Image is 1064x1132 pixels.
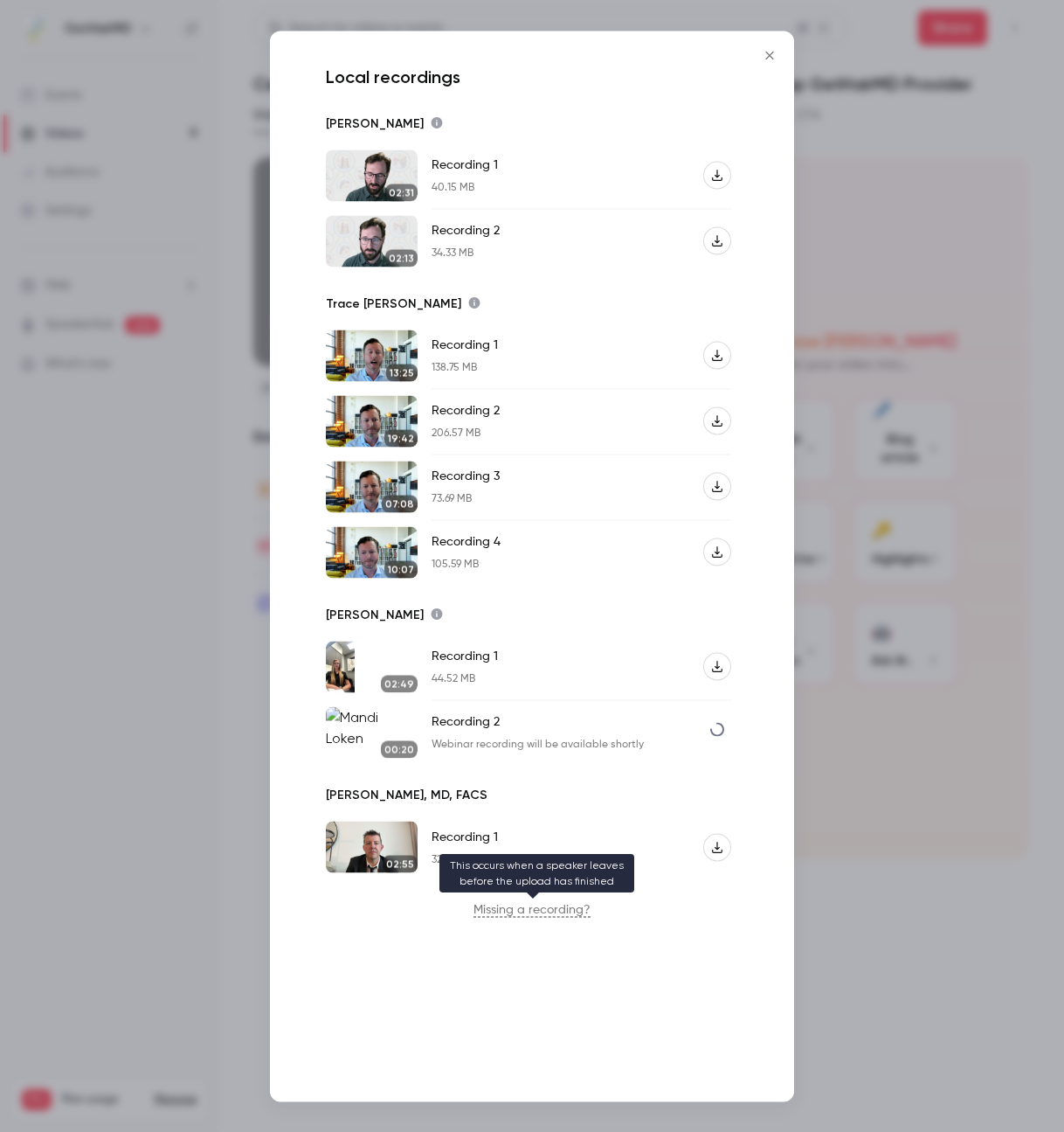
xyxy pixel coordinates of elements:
[326,149,418,201] img: Blaine McGaffigan
[432,738,644,752] div: Webinar recording will be available shortly
[319,901,745,919] p: Missing a recording?
[381,675,418,692] div: 02:49
[384,560,418,578] div: 10:07
[432,558,501,572] div: 105.59 MB
[432,828,498,845] div: Recording 1
[326,787,487,804] p: [PERSON_NAME], MD, FACS
[326,606,424,623] p: [PERSON_NAME]
[432,181,498,195] div: 40.15 MB
[432,533,501,551] div: Recording 4
[319,699,745,765] li: Recording 2
[326,526,418,578] img: Trace Herchman
[386,364,418,381] div: 13:25
[326,330,418,381] img: Trace Herchman
[319,634,745,699] li: Recording 1
[326,215,418,267] img: Blaine McGaffigan
[385,184,418,201] div: 02:31
[383,856,418,873] div: 02:55
[432,492,500,506] div: 73.69 MB
[432,156,498,174] div: Recording 1
[384,429,418,447] div: 19:42
[319,323,745,388] li: Recording 1
[432,402,500,420] div: Recording 2
[319,519,745,585] li: Recording 4
[432,852,498,866] div: 32.55 MB
[319,815,745,880] li: Recording 1
[432,222,500,240] div: Recording 2
[432,337,498,354] div: Recording 1
[432,468,500,485] div: Recording 3
[432,648,498,665] div: Recording 1
[432,361,498,375] div: 138.75 MB
[326,295,461,312] p: Trace [PERSON_NAME]
[319,454,745,519] li: Recording 3
[326,395,418,447] img: Trace Herchman
[326,822,418,873] img: Jordan Sand, MD, FACS
[432,672,498,686] div: 44.52 MB
[319,208,745,274] li: Recording 2
[319,66,745,87] h2: Local recordings
[432,427,500,441] div: 206.57 MB
[432,247,500,260] div: 34.33 MB
[319,388,745,454] li: Recording 2
[326,115,424,132] p: [PERSON_NAME]
[432,713,644,731] div: Recording 2
[319,142,745,208] li: Recording 1
[752,38,787,73] button: Close
[326,641,355,692] img: Mandi Loken
[326,706,418,748] img: Mandi Loken
[381,741,418,759] div: 00:20
[326,461,418,512] img: Trace Herchman
[385,249,418,267] div: 02:13
[382,495,418,512] div: 07:08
